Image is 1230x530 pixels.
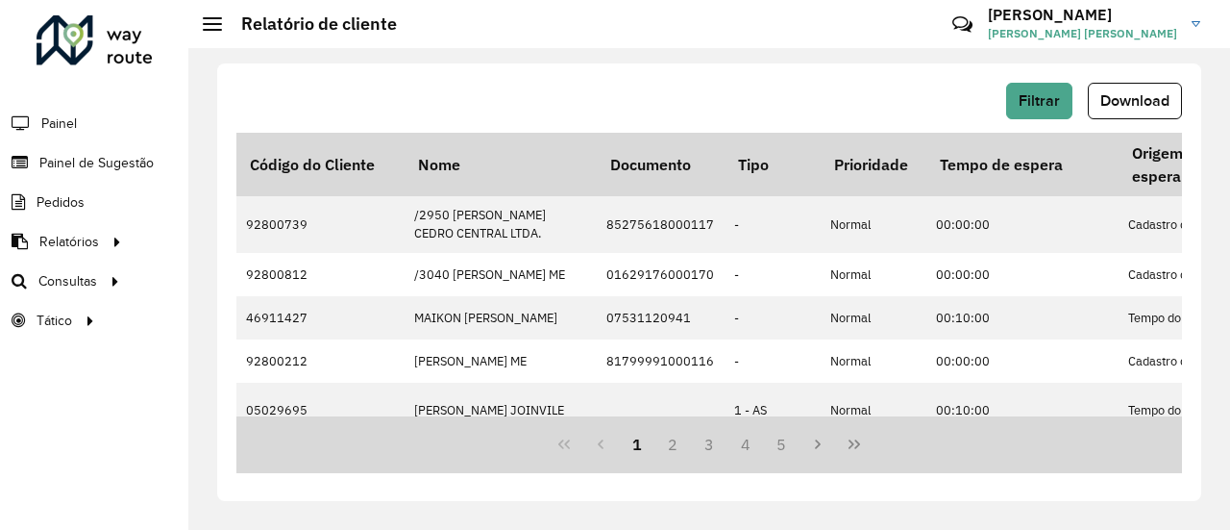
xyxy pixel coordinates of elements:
button: 2 [654,426,691,463]
td: 00:10:00 [926,383,1119,439]
td: 07531120941 [597,296,725,340]
span: Consultas [38,271,97,291]
th: Documento [597,133,725,196]
h3: [PERSON_NAME] [988,6,1177,24]
button: 3 [691,426,727,463]
th: Nome [405,133,597,196]
span: Tático [37,311,72,331]
span: Painel [41,114,77,134]
td: 1 - AS [725,383,821,439]
button: 5 [764,426,800,463]
button: 1 [619,426,655,463]
td: 00:10:00 [926,296,1119,340]
button: Last Page [836,426,873,463]
span: Painel de Sugestão [39,153,154,173]
td: /2950 [PERSON_NAME] CEDRO CENTRAL LTDA. [405,196,597,252]
th: Prioridade [821,133,926,196]
td: 46911427 [236,296,405,340]
button: 4 [727,426,764,463]
td: 85275618000117 [597,196,725,252]
span: Pedidos [37,192,85,213]
td: Normal [821,296,926,340]
td: 00:00:00 [926,253,1119,296]
td: [PERSON_NAME] ME [405,340,597,383]
span: [PERSON_NAME] [PERSON_NAME] [988,25,1177,42]
td: 00:00:00 [926,340,1119,383]
td: [PERSON_NAME] JOINVILE [405,383,597,439]
td: 92800212 [236,340,405,383]
td: /3040 [PERSON_NAME] ME [405,253,597,296]
span: Relatórios [39,232,99,252]
td: - [725,296,821,340]
td: Normal [821,196,926,252]
td: 05029695 [236,383,405,439]
td: Normal [821,340,926,383]
td: Normal [821,253,926,296]
td: - [725,196,821,252]
button: Filtrar [1006,83,1072,119]
td: Normal [821,383,926,439]
th: Código do Cliente [236,133,405,196]
th: Tipo [725,133,821,196]
td: 92800812 [236,253,405,296]
span: Filtrar [1019,92,1060,109]
h2: Relatório de cliente [222,13,397,35]
td: 81799991000116 [597,340,725,383]
td: - [725,253,821,296]
td: 01629176000170 [597,253,725,296]
td: MAIKON [PERSON_NAME] [405,296,597,340]
button: Download [1088,83,1182,119]
td: 92800739 [236,196,405,252]
button: Next Page [799,426,836,463]
th: Tempo de espera [926,133,1119,196]
a: Contato Rápido [942,4,983,45]
span: Download [1100,92,1169,109]
td: 00:00:00 [926,196,1119,252]
td: - [725,340,821,383]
